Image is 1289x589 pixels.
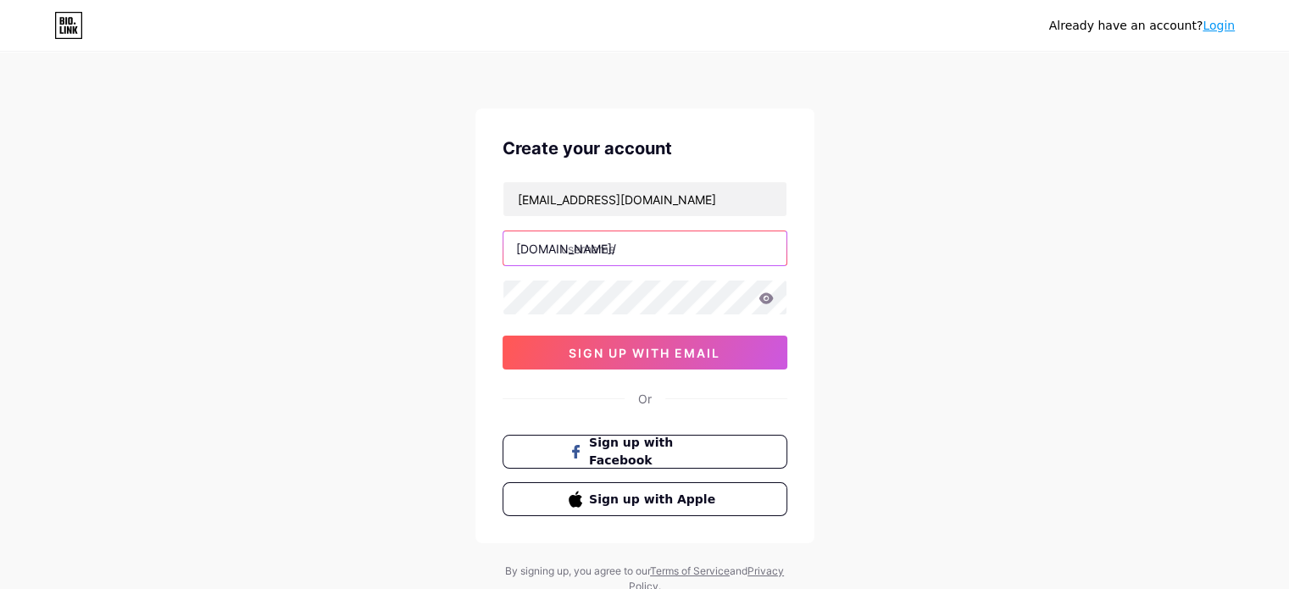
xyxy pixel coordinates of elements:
a: Login [1203,19,1235,32]
button: sign up with email [503,336,787,370]
span: Sign up with Apple [589,491,720,508]
div: Or [638,390,652,408]
input: username [503,231,786,265]
input: Email [503,182,786,216]
button: Sign up with Facebook [503,435,787,469]
a: Terms of Service [650,564,730,577]
div: Already have an account? [1049,17,1235,35]
button: Sign up with Apple [503,482,787,516]
div: [DOMAIN_NAME]/ [516,240,616,258]
div: Create your account [503,136,787,161]
span: Sign up with Facebook [589,434,720,470]
span: sign up with email [569,346,720,360]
